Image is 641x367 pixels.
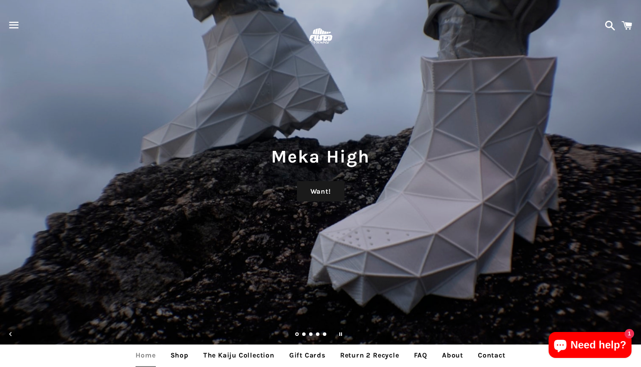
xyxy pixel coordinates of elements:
[297,181,344,202] a: Want!
[295,333,300,337] a: Slide 1, current
[436,345,470,366] a: About
[129,345,162,366] a: Home
[621,325,640,344] button: Next slide
[546,332,634,360] inbox-online-store-chat: Shopify online store chat
[334,345,406,366] a: Return 2 Recycle
[164,345,195,366] a: Shop
[309,333,313,337] a: Load slide 3
[283,345,332,366] a: Gift Cards
[302,333,306,337] a: Load slide 2
[331,325,350,344] button: Pause slideshow
[407,345,434,366] a: FAQ
[1,325,20,344] button: Previous slide
[316,333,320,337] a: Load slide 4
[323,333,327,337] a: Load slide 5
[197,345,281,366] a: The Kaiju Collection
[306,22,335,51] img: FUSEDfootwear
[9,144,632,169] h1: Meka High
[471,345,512,366] a: Contact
